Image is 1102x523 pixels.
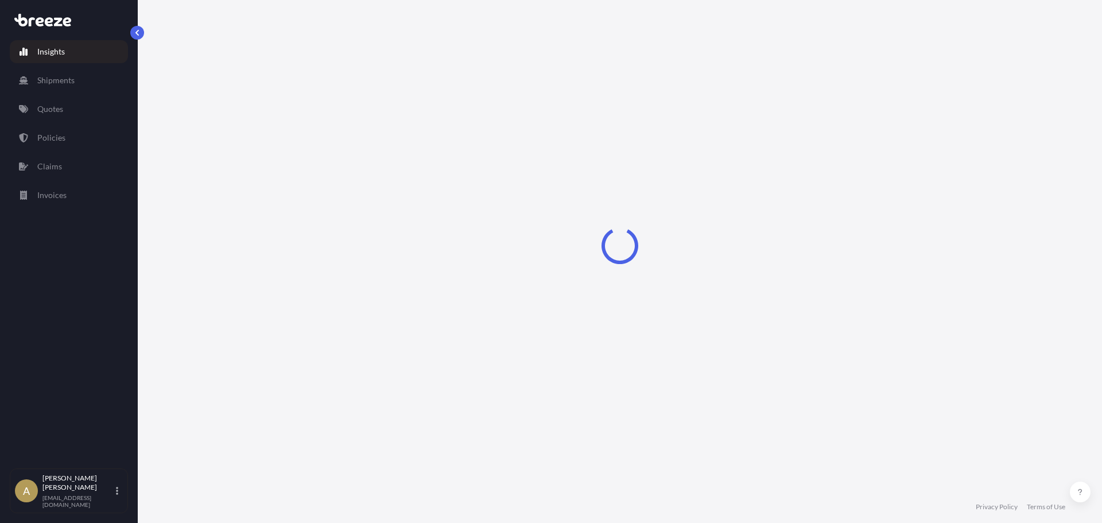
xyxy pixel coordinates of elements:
[10,40,128,63] a: Insights
[10,184,128,207] a: Invoices
[10,69,128,92] a: Shipments
[10,155,128,178] a: Claims
[976,502,1018,512] a: Privacy Policy
[23,485,30,497] span: A
[37,161,62,172] p: Claims
[37,103,63,115] p: Quotes
[37,132,65,144] p: Policies
[10,98,128,121] a: Quotes
[10,126,128,149] a: Policies
[42,474,114,492] p: [PERSON_NAME] [PERSON_NAME]
[37,75,75,86] p: Shipments
[1027,502,1065,512] a: Terms of Use
[42,494,114,508] p: [EMAIL_ADDRESS][DOMAIN_NAME]
[37,46,65,57] p: Insights
[37,189,67,201] p: Invoices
